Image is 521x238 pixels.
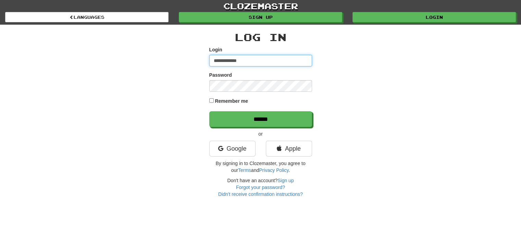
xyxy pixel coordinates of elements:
[236,185,285,190] a: Forgot your password?
[209,160,312,174] p: By signing in to Clozemaster, you agree to our and .
[259,167,288,173] a: Privacy Policy
[238,167,251,173] a: Terms
[209,130,312,137] p: or
[352,12,516,22] a: Login
[277,178,294,183] a: Sign up
[266,141,312,156] a: Apple
[5,12,169,22] a: Languages
[209,141,256,156] a: Google
[218,191,303,197] a: Didn't receive confirmation instructions?
[209,177,312,198] div: Don't have an account?
[209,72,232,78] label: Password
[209,32,312,43] h2: Log In
[179,12,342,22] a: Sign up
[215,98,248,104] label: Remember me
[209,46,222,53] label: Login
